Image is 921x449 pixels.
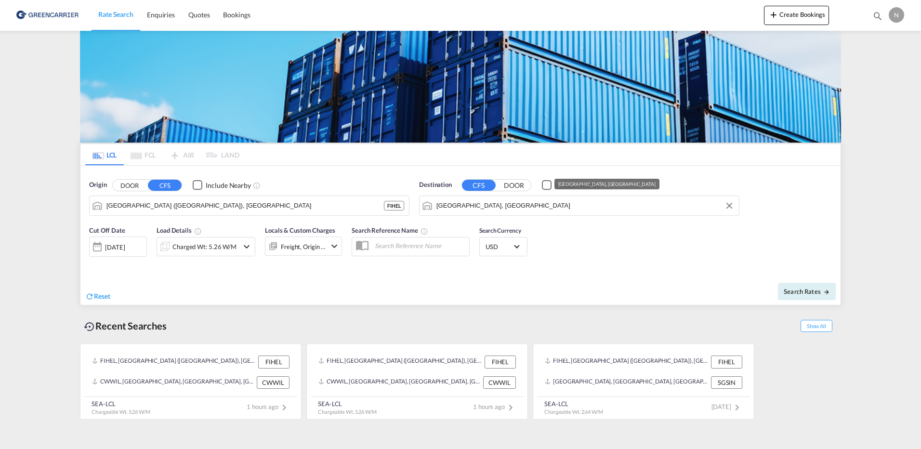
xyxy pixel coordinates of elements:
[92,376,254,389] div: CWWIL, Willemstad, Curaçao, Caribbean, Americas
[764,6,829,25] button: icon-plus 400-fgCreate Bookings
[370,238,469,253] input: Search Reference Name
[545,376,709,389] div: SGSIN, Singapore, Singapore, South East Asia, Asia Pacific
[147,11,175,19] span: Enquiries
[711,376,742,389] div: SGSIN
[247,403,290,410] span: 1 hours ago
[497,180,531,191] button: DOOR
[544,399,603,408] div: SEA-LCL
[92,399,150,408] div: SEA-LCL
[384,201,404,211] div: FIHEL
[318,409,377,415] span: Chargeable Wt. 5.26 W/M
[473,403,516,410] span: 1 hours ago
[90,196,409,215] md-input-container: Helsingfors (Helsinki), FIHEL
[872,11,883,21] md-icon: icon-magnify
[89,180,106,190] span: Origin
[113,180,146,191] button: DOOR
[92,409,150,415] span: Chargeable Wt. 5.26 W/M
[823,289,830,295] md-icon: icon-arrow-right
[157,237,255,256] div: Charged Wt: 5.26 W/Micon-chevron-down
[85,144,239,165] md-pagination-wrapper: Use the left and right arrow keys to navigate between tabs
[352,226,428,234] span: Search Reference Name
[157,226,202,234] span: Load Details
[278,402,290,413] md-icon: icon-chevron-right
[544,409,603,415] span: Chargeable Wt. 2.64 W/M
[241,241,252,252] md-icon: icon-chevron-down
[558,179,656,189] div: [GEOGRAPHIC_DATA], [GEOGRAPHIC_DATA]
[485,356,516,368] div: FIHEL
[85,144,124,165] md-tab-item: LCL
[479,227,521,234] span: Search Currency
[194,227,202,235] md-icon: Chargeable Weight
[89,237,147,257] div: [DATE]
[80,343,302,420] recent-search-card: FIHEL, [GEOGRAPHIC_DATA] ([GEOGRAPHIC_DATA]), [GEOGRAPHIC_DATA], [GEOGRAPHIC_DATA], [GEOGRAPHIC_D...
[105,243,125,251] div: [DATE]
[462,180,496,191] button: CFS
[889,7,904,23] div: N
[85,291,110,302] div: icon-refreshReset
[318,399,377,408] div: SEA-LCL
[485,239,522,253] md-select: Select Currency: $ USDUnited States Dollar
[731,402,743,413] md-icon: icon-chevron-right
[80,31,841,143] img: GreenCarrierFCL_LCL.png
[801,320,832,332] span: Show All
[545,356,709,368] div: FIHEL, Helsingfors (Helsinki), Finland, Northern Europe, Europe
[106,198,384,213] input: Search by Port
[318,376,481,389] div: CWWIL, Willemstad, Curaçao, Caribbean, Americas
[711,356,742,368] div: FIHEL
[84,321,95,332] md-icon: icon-backup-restore
[318,356,482,368] div: FIHEL, Helsingfors (Helsinki), Finland, Northern Europe, Europe
[419,180,452,190] span: Destination
[193,180,251,190] md-checkbox: Checkbox No Ink
[14,4,79,26] img: 176147708aff11ef8735f72d97dca5a8.png
[89,226,125,234] span: Cut Off Date
[265,226,335,234] span: Locals & Custom Charges
[281,240,326,253] div: Freight Origin Destination
[98,10,133,18] span: Rate Search
[188,11,210,19] span: Quotes
[542,180,600,190] md-checkbox: Checkbox No Ink
[80,166,841,305] div: Origin DOOR CFS Checkbox No InkUnchecked: Ignores neighbouring ports when fetching rates.Checked ...
[148,180,182,191] button: CFS
[778,283,836,300] button: Search Ratesicon-arrow-right
[533,343,754,420] recent-search-card: FIHEL, [GEOGRAPHIC_DATA] ([GEOGRAPHIC_DATA]), [GEOGRAPHIC_DATA], [GEOGRAPHIC_DATA], [GEOGRAPHIC_D...
[483,376,516,389] div: CWWIL
[784,288,830,295] span: Search Rates
[768,9,779,20] md-icon: icon-plus 400-fg
[80,315,171,337] div: Recent Searches
[711,403,743,410] span: [DATE]
[420,196,739,215] md-input-container: Willemstad, CWWIL
[92,356,256,368] div: FIHEL, Helsingfors (Helsinki), Finland, Northern Europe, Europe
[421,227,428,235] md-icon: Your search will be saved by the below given name
[258,356,289,368] div: FIHEL
[94,292,110,300] span: Reset
[223,11,250,19] span: Bookings
[257,376,289,389] div: CWWIL
[89,256,96,269] md-datepicker: Select
[329,240,340,252] md-icon: icon-chevron-down
[265,237,342,256] div: Freight Origin Destinationicon-chevron-down
[306,343,528,420] recent-search-card: FIHEL, [GEOGRAPHIC_DATA] ([GEOGRAPHIC_DATA]), [GEOGRAPHIC_DATA], [GEOGRAPHIC_DATA], [GEOGRAPHIC_D...
[172,240,237,253] div: Charged Wt: 5.26 W/M
[486,242,513,251] span: USD
[505,402,516,413] md-icon: icon-chevron-right
[436,198,734,213] input: Search by Port
[253,182,261,189] md-icon: Unchecked: Ignores neighbouring ports when fetching rates.Checked : Includes neighbouring ports w...
[85,292,94,301] md-icon: icon-refresh
[872,11,883,25] div: icon-magnify
[206,181,251,190] div: Include Nearby
[722,198,737,213] button: Clear Input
